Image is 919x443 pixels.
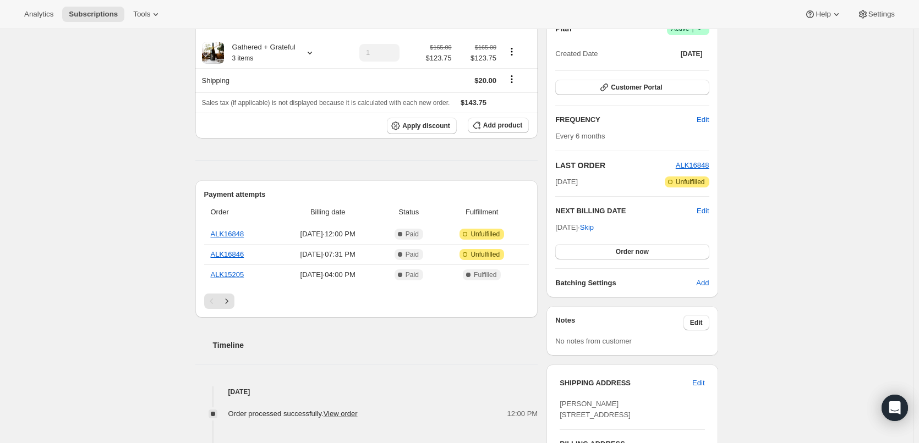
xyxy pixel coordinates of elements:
button: Next [219,294,234,309]
button: Settings [851,7,901,22]
span: Add product [483,121,522,130]
span: Edit [690,318,703,327]
span: Paid [406,230,419,239]
h2: Timeline [213,340,538,351]
span: Sales tax (if applicable) is not displayed because it is calculated with each new order. [202,99,450,107]
button: Edit [697,206,709,217]
span: Unfulfilled [676,178,705,186]
span: Fulfillment [441,207,522,218]
button: Apply discount [387,118,457,134]
button: Product actions [503,46,521,58]
button: Edit [690,111,715,129]
button: Subscriptions [62,7,124,22]
span: Settings [868,10,895,19]
span: Add [696,278,709,289]
span: Billing date [280,207,376,218]
a: ALK16846 [211,250,244,258]
span: $20.00 [474,76,496,85]
h3: SHIPPING ADDRESS [560,378,692,389]
span: Status [382,207,435,218]
a: ALK16848 [211,230,244,238]
span: Tools [133,10,150,19]
button: Edit [683,315,709,330]
span: $143.75 [461,98,486,107]
h2: LAST ORDER [555,160,676,171]
div: Gathered + Grateful [224,42,296,64]
button: Add product [468,118,529,133]
button: Add [690,274,715,292]
span: [DATE] · 04:00 PM [280,269,376,280]
button: Shipping actions [503,73,521,85]
nav: Pagination [204,294,529,309]
h2: NEXT BILLING DATE [555,206,697,217]
span: [PERSON_NAME] [STREET_ADDRESS] [560,400,631,419]
span: Every 6 months [555,132,605,140]
div: Open Intercom Messenger [882,395,908,421]
span: Unfulfilled [471,230,500,239]
button: Customer Portal [555,80,709,95]
span: [DATE] · [555,223,594,231]
span: Paid [406,270,419,279]
th: Order [204,200,276,224]
span: No notes from customer [555,337,632,345]
h3: Notes [555,315,683,330]
a: ALK16848 [676,161,709,169]
button: [DATE] [674,46,709,62]
h2: Payment attempts [204,189,529,200]
span: Order now [616,247,649,256]
span: Skip [580,222,594,233]
button: Help [798,7,848,22]
span: Paid [406,250,419,259]
span: [DATE] [555,176,578,187]
span: Apply discount [402,121,450,130]
button: Tools [127,7,168,22]
span: Customer Portal [611,83,662,92]
span: [DATE] [681,49,703,58]
span: Created Date [555,48,598,59]
span: $123.75 [426,53,452,64]
button: Edit [686,374,711,392]
button: Skip [573,219,600,236]
span: Edit [697,114,709,125]
span: Help [816,10,830,19]
a: ALK15205 [211,270,244,279]
span: $123.75 [458,53,497,64]
span: Order processed successfully. [228,409,358,418]
small: $165.00 [475,44,496,51]
span: Fulfilled [474,270,496,279]
span: [DATE] · 07:31 PM [280,249,376,260]
span: Unfulfilled [471,250,500,259]
span: Subscriptions [69,10,118,19]
button: Analytics [18,7,60,22]
h4: [DATE] [195,386,538,397]
h2: FREQUENCY [555,114,697,125]
a: View order [324,409,358,418]
button: Order now [555,244,709,259]
span: Analytics [24,10,53,19]
img: product img [202,42,224,64]
small: 3 items [232,54,254,62]
th: Shipping [195,68,338,92]
small: $165.00 [430,44,451,51]
button: ALK16848 [676,160,709,171]
span: Edit [692,378,704,389]
span: 12:00 PM [507,408,538,419]
span: [DATE] · 12:00 PM [280,229,376,240]
h6: Batching Settings [555,278,696,289]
